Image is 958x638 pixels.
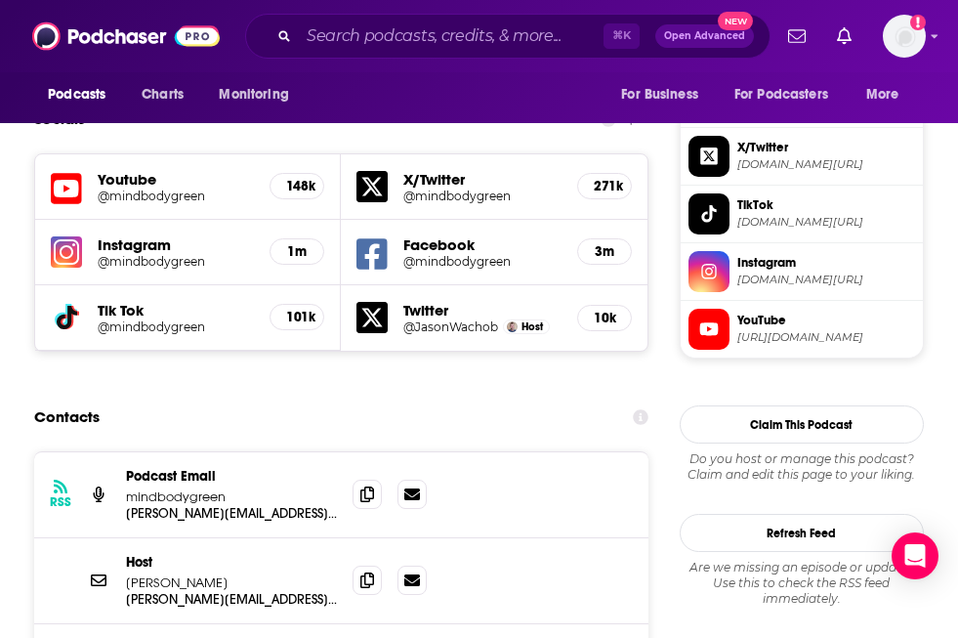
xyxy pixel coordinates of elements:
[737,273,915,287] span: instagram.com/mindbodygreen
[594,310,615,326] h5: 10k
[722,76,856,113] button: open menu
[219,81,288,108] span: Monitoring
[98,319,254,334] a: @mindbodygreen
[780,20,813,53] a: Show notifications dropdown
[403,319,498,334] a: @JasonWachob
[688,251,915,292] a: Instagram[DOMAIN_NAME][URL]
[829,20,859,53] a: Show notifications dropdown
[98,189,238,203] h5: @mindbodygreen
[688,193,915,234] a: TikTok[DOMAIN_NAME][URL]
[126,591,337,608] p: [PERSON_NAME][EMAIL_ADDRESS][PERSON_NAME][DOMAIN_NAME]
[680,514,924,552] button: Refresh Feed
[98,301,254,319] h5: Tik Tok
[680,451,924,483] div: Claim and edit this page to your liking.
[98,319,238,334] h5: @mindbodygreen
[664,31,745,41] span: Open Advanced
[129,76,195,113] a: Charts
[655,24,754,48] button: Open AdvancedNew
[98,254,254,269] a: @mindbodygreen
[680,405,924,444] button: Claim This Podcast
[48,81,105,108] span: Podcasts
[621,81,698,108] span: For Business
[737,254,915,272] span: Instagram
[286,178,308,194] h5: 148k
[403,235,561,254] h5: Facebook
[403,301,561,319] h5: Twitter
[126,489,337,505] p: mindbodygreen
[98,170,254,189] h5: Youtube
[34,76,131,113] button: open menu
[737,215,915,230] span: tiktok.com/@mindbodygreen
[245,14,771,59] div: Search podcasts, credits, & more...
[688,136,915,177] a: X/Twitter[DOMAIN_NAME][URL]
[50,494,71,510] h3: RSS
[688,309,915,350] a: YouTube[URL][DOMAIN_NAME]
[299,21,604,52] input: Search podcasts, credits, & more...
[51,236,82,268] img: iconImage
[910,15,926,30] svg: Add a profile image
[403,170,561,189] h5: X/Twitter
[883,15,926,58] img: User Profile
[853,76,924,113] button: open menu
[507,321,518,332] img: Jason Wachob
[607,76,723,113] button: open menu
[98,189,254,203] a: @mindbodygreen
[521,320,543,333] span: Host
[737,312,915,329] span: YouTube
[32,18,220,55] img: Podchaser - Follow, Share and Rate Podcasts
[126,468,337,485] p: Podcast Email
[737,196,915,214] span: TikTok
[403,254,544,269] h5: @mindbodygreen
[126,554,337,571] p: Host
[604,23,640,49] span: ⌘ K
[403,189,544,203] h5: @mindbodygreen
[866,81,899,108] span: More
[734,81,828,108] span: For Podcasters
[680,451,924,467] span: Do you host or manage this podcast?
[883,15,926,58] span: Logged in as autumncomm
[34,399,100,436] h2: Contacts
[892,532,938,579] div: Open Intercom Messenger
[718,12,753,30] span: New
[594,178,615,194] h5: 271k
[205,76,313,113] button: open menu
[98,235,254,254] h5: Instagram
[286,243,308,260] h5: 1m
[737,139,915,156] span: X/Twitter
[126,574,337,591] p: [PERSON_NAME]
[594,243,615,260] h5: 3m
[126,505,337,522] p: [PERSON_NAME][EMAIL_ADDRESS][DOMAIN_NAME]
[737,157,915,172] span: twitter.com/mindbodygreen
[883,15,926,58] button: Show profile menu
[98,254,238,269] h5: @mindbodygreen
[737,330,915,345] span: https://www.youtube.com/@mindbodygreen
[286,309,308,325] h5: 101k
[403,189,561,203] a: @mindbodygreen
[142,81,184,108] span: Charts
[403,254,561,269] a: @mindbodygreen
[680,560,924,607] div: Are we missing an episode or update? Use this to check the RSS feed immediately.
